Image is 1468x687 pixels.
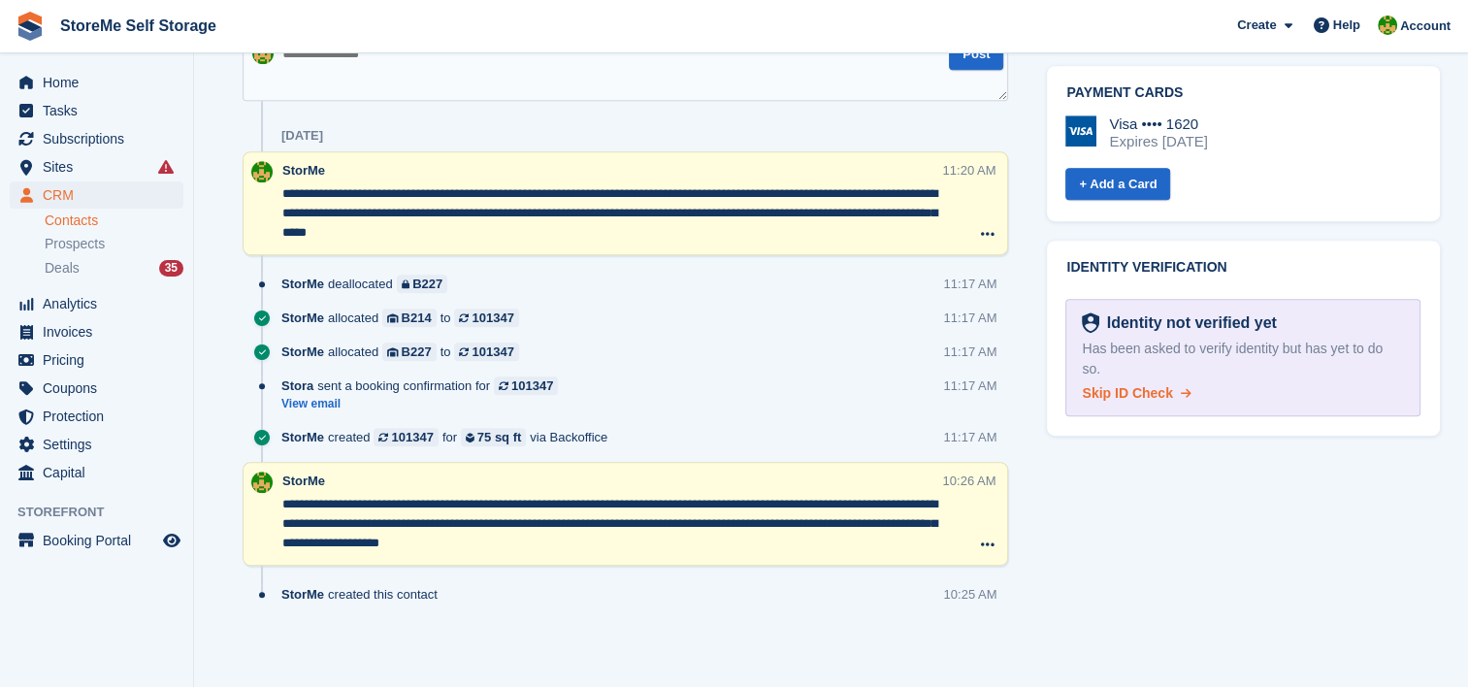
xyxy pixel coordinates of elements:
[382,309,437,327] a: B214
[282,163,325,178] span: StorMe
[281,396,568,412] a: View email
[10,431,183,458] a: menu
[1237,16,1276,35] span: Create
[281,128,323,144] div: [DATE]
[10,290,183,317] a: menu
[382,343,437,361] a: B227
[43,459,159,486] span: Capital
[281,376,313,395] span: Stora
[43,69,159,96] span: Home
[472,309,513,327] div: 101347
[10,181,183,209] a: menu
[454,309,518,327] a: 101347
[391,428,433,446] div: 101347
[252,43,274,64] img: StorMe
[494,376,558,395] a: 101347
[461,428,526,446] a: 75 sq ft
[281,585,447,604] div: created this contact
[16,12,45,41] img: stora-icon-8386f47178a22dfd0bd8f6a31ec36ba5ce8667c1dd55bd0f319d3a0aa187defe.svg
[10,527,183,554] a: menu
[397,275,448,293] a: B227
[52,10,224,42] a: StoreMe Self Storage
[281,275,324,293] span: StorMe
[281,343,324,361] span: StorMe
[10,125,183,152] a: menu
[943,343,996,361] div: 11:17 AM
[281,428,324,446] span: StorMe
[1065,168,1170,200] a: + Add a Card
[942,472,995,490] div: 10:26 AM
[251,472,273,493] img: StorMe
[402,343,432,361] div: B227
[943,275,996,293] div: 11:17 AM
[1109,115,1207,133] div: Visa •••• 1620
[45,235,105,253] span: Prospects
[281,275,457,293] div: deallocated
[281,376,568,395] div: sent a booking confirmation for
[45,234,183,254] a: Prospects
[43,290,159,317] span: Analytics
[45,212,183,230] a: Contacts
[10,346,183,374] a: menu
[1082,312,1098,334] img: Identity Verification Ready
[10,375,183,402] a: menu
[472,343,513,361] div: 101347
[1082,383,1191,404] a: Skip ID Check
[251,161,273,182] img: StorMe
[160,529,183,552] a: Preview store
[281,309,324,327] span: StorMe
[43,527,159,554] span: Booking Portal
[282,474,325,488] span: StorMe
[10,403,183,430] a: menu
[43,153,159,180] span: Sites
[281,585,324,604] span: StorMe
[281,309,529,327] div: allocated to
[511,376,553,395] div: 101347
[10,459,183,486] a: menu
[949,38,1003,70] button: Post
[43,125,159,152] span: Subscriptions
[943,309,996,327] div: 11:17 AM
[1066,85,1419,101] h2: Payment cards
[10,153,183,180] a: menu
[43,431,159,458] span: Settings
[45,259,80,278] span: Deals
[1065,115,1096,147] img: Visa Logo
[943,376,996,395] div: 11:17 AM
[1066,260,1419,276] h2: Identity verification
[43,97,159,124] span: Tasks
[1333,16,1360,35] span: Help
[10,97,183,124] a: menu
[454,343,518,361] a: 101347
[942,161,995,180] div: 11:20 AM
[281,428,617,446] div: created for via Backoffice
[10,69,183,96] a: menu
[159,260,183,277] div: 35
[402,309,432,327] div: B214
[1082,385,1172,401] span: Skip ID Check
[281,343,529,361] div: allocated to
[45,258,183,278] a: Deals 35
[43,375,159,402] span: Coupons
[43,346,159,374] span: Pricing
[1378,16,1397,35] img: StorMe
[1400,16,1451,36] span: Account
[943,585,996,604] div: 10:25 AM
[10,318,183,345] a: menu
[1099,311,1277,335] div: Identity not verified yet
[43,403,159,430] span: Protection
[374,428,438,446] a: 101347
[158,159,174,175] i: Smart entry sync failures have occurred
[1109,133,1207,150] div: Expires [DATE]
[43,318,159,345] span: Invoices
[943,428,996,446] div: 11:17 AM
[477,428,522,446] div: 75 sq ft
[1082,339,1403,379] div: Has been asked to verify identity but has yet to do so.
[412,275,442,293] div: B227
[17,503,193,522] span: Storefront
[43,181,159,209] span: CRM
